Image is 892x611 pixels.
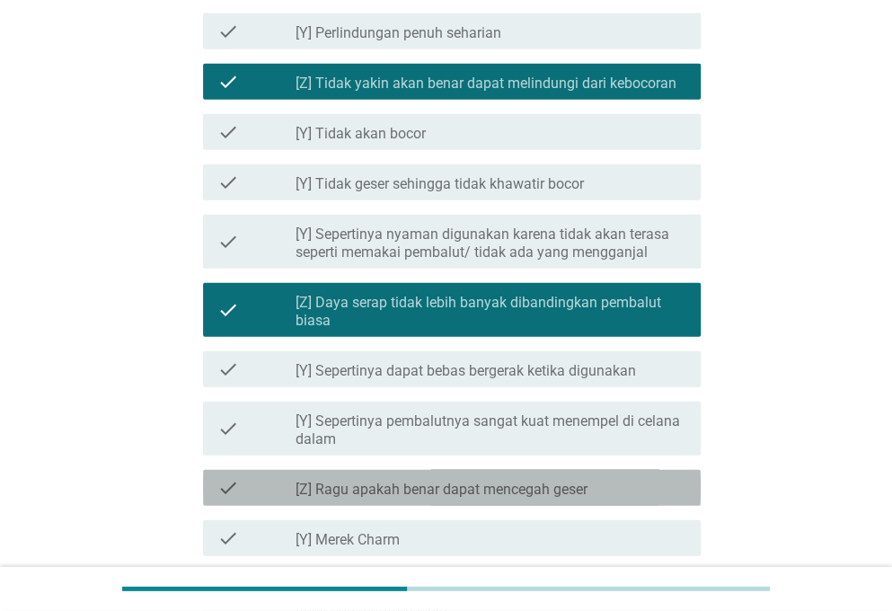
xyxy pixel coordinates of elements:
i: check [217,527,239,549]
i: check [217,21,239,42]
label: [Z] Daya serap tidak lebih banyak dibandingkan pembalut biasa [296,294,686,330]
label: [Y] Sepertinya dapat bebas bergerak ketika digunakan [296,362,636,380]
i: check [217,359,239,380]
i: check [217,71,239,93]
label: [Y] Perlindungan penuh seharian [296,24,501,42]
label: [Y] Tidak geser sehingga tidak khawatir bocor [296,175,584,193]
label: [Y] Sepertinya pembalutnya sangat kuat menempel di celana dalam [296,412,686,448]
label: [Z] Ragu apakah benar dapat mencegah geser [296,481,587,499]
i: check [217,477,239,499]
label: [Y] Tidak akan bocor [296,125,426,143]
i: check [217,222,239,261]
i: check [217,172,239,193]
i: check [217,121,239,143]
label: [Z] Tidak yakin akan benar dapat melindungi dari kebocoran [296,75,676,93]
label: [Y] Sepertinya nyaman digunakan karena tidak akan terasa seperti memakai pembalut/ tidak ada yang... [296,226,686,261]
i: check [217,290,239,330]
label: [Y] Merek Charm [296,531,400,549]
i: check [217,409,239,448]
